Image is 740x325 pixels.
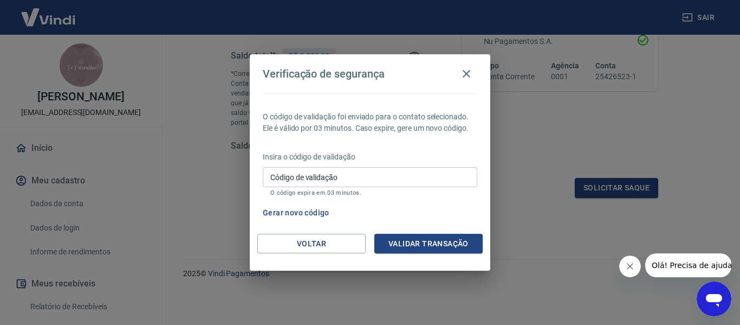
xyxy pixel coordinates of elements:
[263,111,477,134] p: O código de validação foi enviado para o contato selecionado. Ele é válido por 03 minutos. Caso e...
[257,234,366,254] button: Voltar
[619,256,641,277] iframe: Fechar mensagem
[374,234,483,254] button: Validar transação
[645,253,731,277] iframe: Mensagem da empresa
[263,151,477,163] p: Insira o código de validação
[258,203,334,223] button: Gerar novo código
[263,67,385,80] h4: Verificação de segurança
[697,282,731,316] iframe: Botão para abrir a janela de mensagens
[7,8,91,16] span: Olá! Precisa de ajuda?
[270,189,470,196] p: O código expira em 03 minutos.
